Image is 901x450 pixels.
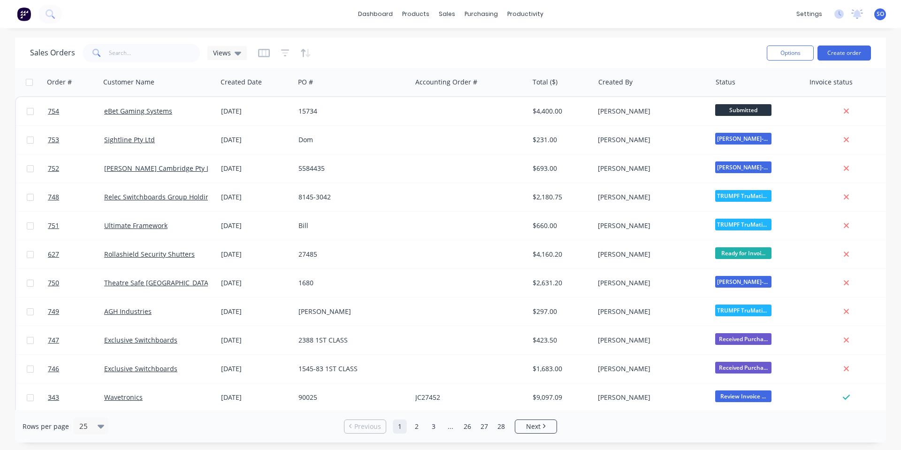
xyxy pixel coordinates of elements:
div: [PERSON_NAME] [598,278,702,288]
a: [PERSON_NAME] Cambridge Pty Ltd [104,164,216,173]
div: [DATE] [221,278,291,288]
img: Factory [17,7,31,21]
div: [DATE] [221,393,291,402]
div: 90025 [298,393,403,402]
div: Dom [298,135,403,145]
div: [PERSON_NAME] [298,307,403,316]
a: 752 [48,154,104,183]
span: [PERSON_NAME]-Power C5 [715,276,771,288]
div: 1680 [298,278,403,288]
div: $4,400.00 [533,107,588,116]
a: Page 27 [477,419,491,434]
span: 753 [48,135,59,145]
div: sales [434,7,460,21]
a: 343 [48,383,104,412]
a: Jump forward [443,419,458,434]
div: [PERSON_NAME] [598,164,702,173]
div: [PERSON_NAME] [598,393,702,402]
a: AGH Industries [104,307,152,316]
a: Sightline Pty Ltd [104,135,155,144]
button: Options [767,46,814,61]
span: 750 [48,278,59,288]
div: 1545-83 1ST CLASS [298,364,403,374]
span: Rows per page [23,422,69,431]
div: 27485 [298,250,403,259]
a: Exclusive Switchboards [104,336,177,344]
div: $2,631.20 [533,278,588,288]
div: $9,097.09 [533,393,588,402]
span: Submitted [715,104,771,116]
div: $4,160.20 [533,250,588,259]
a: 748 [48,183,104,211]
div: Status [716,77,735,87]
div: $297.00 [533,307,588,316]
span: Received Purcha... [715,333,771,345]
span: 747 [48,336,59,345]
a: 746 [48,355,104,383]
span: TRUMPF TruMatic... [715,219,771,230]
span: Previous [354,422,381,431]
div: PO # [298,77,313,87]
span: 754 [48,107,59,116]
div: [PERSON_NAME] [598,250,702,259]
div: $2,180.75 [533,192,588,202]
a: Page 2 [410,419,424,434]
span: [PERSON_NAME]-Power C5 [715,133,771,145]
div: $423.50 [533,336,588,345]
div: Accounting Order # [415,77,477,87]
a: 753 [48,126,104,154]
div: 8145-3042 [298,192,403,202]
div: Bill [298,221,403,230]
div: [DATE] [221,135,291,145]
span: SO [877,10,884,18]
span: Received Purcha... [715,362,771,374]
span: Review Invoice ... [715,390,771,402]
span: Views [213,48,231,58]
div: [PERSON_NAME] [598,364,702,374]
div: [DATE] [221,192,291,202]
span: 343 [48,393,59,402]
span: 627 [48,250,59,259]
a: eBet Gaming Systems [104,107,172,115]
a: Wavetronics [104,393,143,402]
h1: Sales Orders [30,48,75,57]
div: settings [792,7,827,21]
a: 750 [48,269,104,297]
span: 752 [48,164,59,173]
div: $660.00 [533,221,588,230]
div: 2388 1ST CLASS [298,336,403,345]
a: 627 [48,240,104,268]
a: Next page [515,422,557,431]
div: [DATE] [221,221,291,230]
span: TRUMPF TruMatic... [715,305,771,316]
a: Relec Switchboards Group Holdings [104,192,217,201]
div: [DATE] [221,307,291,316]
div: Customer Name [103,77,154,87]
a: 747 [48,326,104,354]
div: $1,683.00 [533,364,588,374]
span: Next [526,422,541,431]
a: 751 [48,212,104,240]
div: [PERSON_NAME] [598,221,702,230]
div: products [397,7,434,21]
ul: Pagination [340,419,561,434]
button: Create order [817,46,871,61]
input: Search... [109,44,200,62]
a: Theatre Safe [GEOGRAPHIC_DATA] [104,278,211,287]
div: [DATE] [221,250,291,259]
div: 5584435 [298,164,403,173]
span: 751 [48,221,59,230]
a: Rollashield Security Shutters [104,250,195,259]
span: 749 [48,307,59,316]
div: Invoice status [809,77,853,87]
div: JC27452 [415,393,519,402]
div: $693.00 [533,164,588,173]
a: Exclusive Switchboards [104,364,177,373]
div: Order # [47,77,72,87]
div: [DATE] [221,164,291,173]
a: 754 [48,97,104,125]
span: TRUMPF TruMatic... [715,190,771,202]
div: [PERSON_NAME] [598,107,702,116]
div: Created Date [221,77,262,87]
div: Total ($) [533,77,557,87]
